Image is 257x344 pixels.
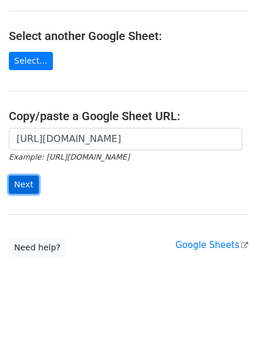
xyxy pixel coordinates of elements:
[9,153,129,161] small: Example: [URL][DOMAIN_NAME]
[9,29,248,43] h4: Select another Google Sheet:
[9,52,53,70] a: Select...
[9,128,242,150] input: Paste your Google Sheet URL here
[9,176,39,194] input: Next
[9,109,248,123] h4: Copy/paste a Google Sheet URL:
[9,239,66,257] a: Need help?
[175,240,248,250] a: Google Sheets
[198,287,257,344] iframe: Chat Widget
